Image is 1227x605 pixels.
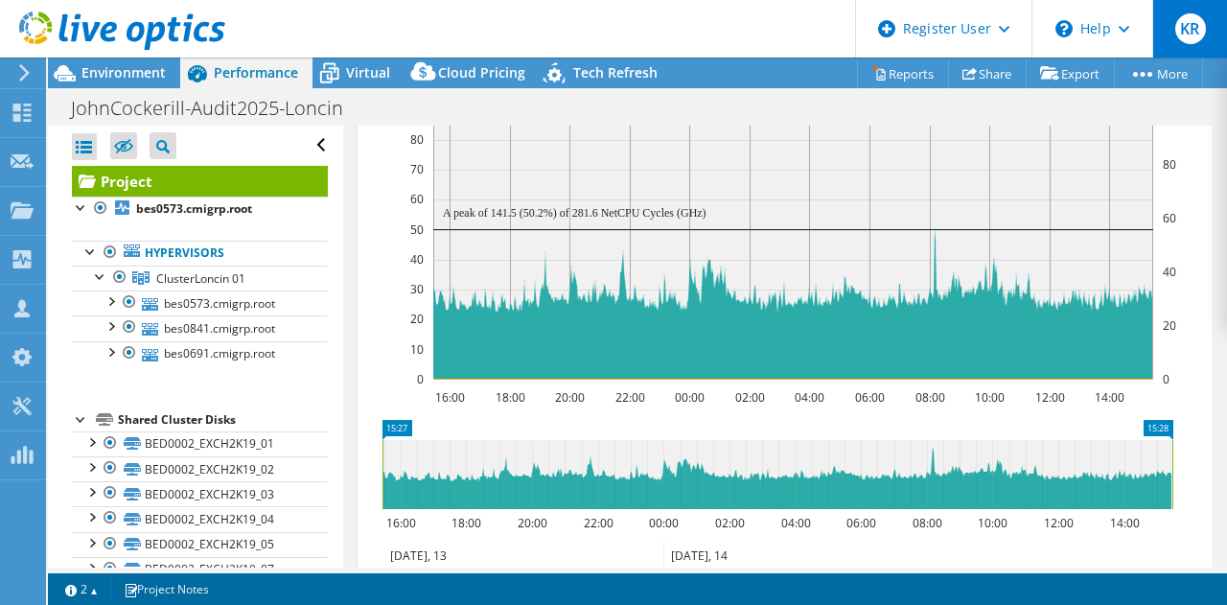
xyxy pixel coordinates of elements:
[72,341,328,366] a: bes0691.cmigrp.root
[1175,13,1206,44] span: KR
[1114,58,1203,88] a: More
[136,200,252,217] b: bes0573.cmigrp.root
[72,241,328,266] a: Hypervisors
[648,515,678,531] text: 00:00
[573,63,658,81] span: Tech Refresh
[410,251,424,268] text: 40
[410,311,424,327] text: 20
[734,389,764,406] text: 02:00
[583,515,613,531] text: 22:00
[948,58,1027,88] a: Share
[714,515,744,531] text: 02:00
[1055,20,1073,37] svg: \n
[417,371,424,387] text: 0
[410,161,424,177] text: 70
[517,515,546,531] text: 20:00
[72,291,328,315] a: bes0573.cmigrp.root
[410,281,424,297] text: 30
[72,506,328,531] a: BED0002_EXCH2K19_04
[614,389,644,406] text: 22:00
[72,266,328,291] a: ClusterLoncin 01
[72,197,328,221] a: bes0573.cmigrp.root
[674,389,704,406] text: 00:00
[410,131,424,148] text: 80
[1163,210,1176,226] text: 60
[346,63,390,81] span: Virtual
[72,557,328,582] a: BED0002_EXCH2K19_07
[438,63,525,81] span: Cloud Pricing
[974,389,1004,406] text: 10:00
[1026,58,1115,88] a: Export
[977,515,1007,531] text: 10:00
[554,389,584,406] text: 20:00
[72,431,328,456] a: BED0002_EXCH2K19_01
[794,389,823,406] text: 04:00
[1163,317,1176,334] text: 20
[72,315,328,340] a: bes0841.cmigrp.root
[857,58,949,88] a: Reports
[854,389,884,406] text: 06:00
[451,515,480,531] text: 18:00
[914,389,944,406] text: 08:00
[72,532,328,557] a: BED0002_EXCH2K19_05
[214,63,298,81] span: Performance
[72,166,328,197] a: Project
[156,270,245,287] span: ClusterLoncin 01
[495,389,524,406] text: 18:00
[434,389,464,406] text: 16:00
[1163,264,1176,280] text: 40
[62,98,373,119] h1: JohnCockerill-Audit2025-Loncin
[72,481,328,506] a: BED0002_EXCH2K19_03
[912,515,941,531] text: 08:00
[1163,371,1169,387] text: 0
[52,577,111,601] a: 2
[110,577,222,601] a: Project Notes
[845,515,875,531] text: 06:00
[1163,156,1176,173] text: 80
[410,191,424,207] text: 60
[1094,389,1123,406] text: 14:00
[72,456,328,481] a: BED0002_EXCH2K19_02
[81,63,166,81] span: Environment
[118,408,328,431] div: Shared Cluster Disks
[780,515,810,531] text: 04:00
[385,515,415,531] text: 16:00
[410,341,424,358] text: 10
[443,206,706,220] text: A peak of 141.5 (50.2%) of 281.6 NetCPU Cycles (GHz)
[1034,389,1064,406] text: 12:00
[1043,515,1073,531] text: 12:00
[1109,515,1139,531] text: 14:00
[410,221,424,238] text: 50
